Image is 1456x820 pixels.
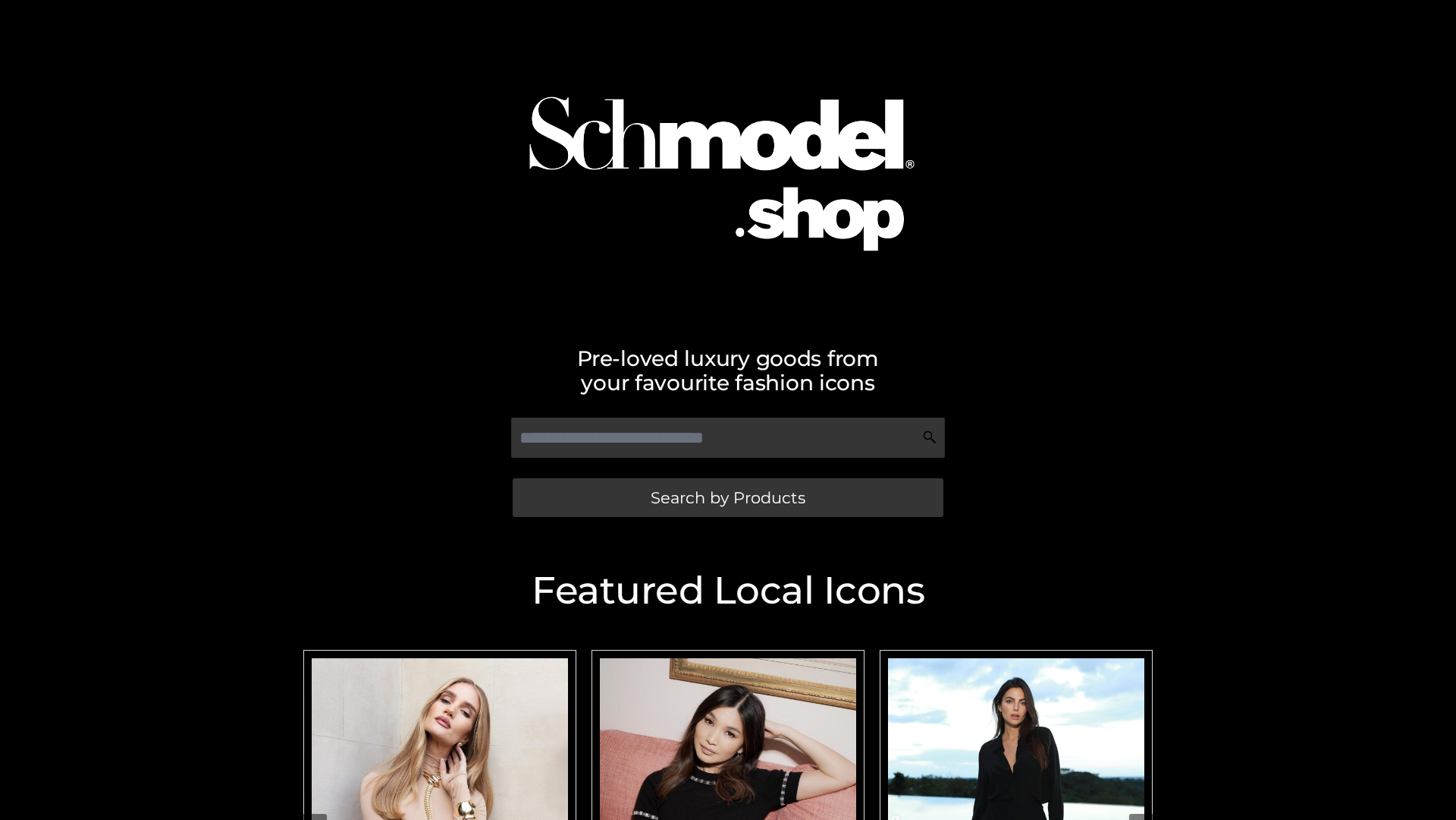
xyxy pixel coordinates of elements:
span: Search by Products [651,490,805,506]
h2: Pre-loved luxury goods from your favourite fashion icons [296,346,1160,395]
a: Search by Products [513,478,943,517]
img: Search Icon [922,430,937,445]
h2: Featured Local Icons​ [296,572,1160,610]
